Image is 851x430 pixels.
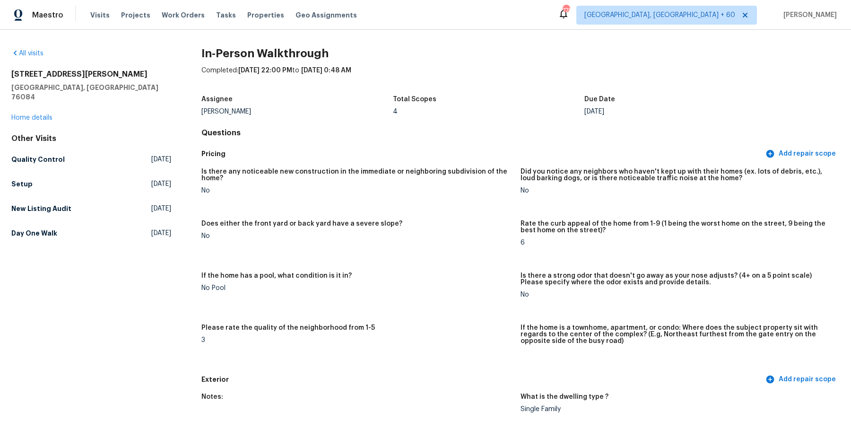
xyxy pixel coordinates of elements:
div: [DATE] [584,108,776,115]
h5: [GEOGRAPHIC_DATA], [GEOGRAPHIC_DATA] 76084 [11,83,171,102]
span: [DATE] [151,155,171,164]
h2: [STREET_ADDRESS][PERSON_NAME] [11,70,171,79]
h5: Does either the front yard or back yard have a severe slope? [201,220,402,227]
span: Projects [121,10,150,20]
div: Completed: to [201,66,840,90]
h5: Is there a strong odor that doesn't go away as your nose adjusts? (4+ on a 5 point scale) Please ... [521,272,832,286]
h5: Assignee [201,96,233,103]
span: [DATE] 22:00 PM [238,67,292,74]
span: Tasks [216,12,236,18]
a: Day One Walk[DATE] [11,225,171,242]
span: [DATE] [151,179,171,189]
a: Quality Control[DATE] [11,151,171,168]
div: No Pool [201,285,513,291]
h5: What is the dwelling type ? [521,394,608,400]
div: [PERSON_NAME] [201,108,393,115]
a: New Listing Audit[DATE] [11,200,171,217]
span: [PERSON_NAME] [780,10,837,20]
span: [GEOGRAPHIC_DATA], [GEOGRAPHIC_DATA] + 60 [584,10,735,20]
div: 6 [521,239,832,246]
a: Setup[DATE] [11,176,171,193]
h4: Questions [201,128,840,138]
div: 4 [393,108,584,115]
h5: Quality Control [11,155,65,164]
span: Visits [90,10,110,20]
h5: Pricing [201,149,764,159]
div: No [201,233,513,239]
h5: Rate the curb appeal of the home from 1-9 (1 being the worst home on the street, 9 being the best... [521,220,832,234]
div: Single Family [521,406,832,412]
span: [DATE] [151,204,171,213]
span: Add repair scope [767,374,836,386]
span: Work Orders [162,10,205,20]
h5: Setup [11,179,33,189]
span: [DATE] [151,228,171,238]
div: No [521,187,832,194]
span: Geo Assignments [295,10,357,20]
div: 3 [201,337,513,343]
button: Add repair scope [764,371,840,388]
span: Add repair scope [767,148,836,160]
div: 778 [563,6,569,15]
span: [DATE] 0:48 AM [301,67,351,74]
div: No [201,187,513,194]
h5: If the home is a townhome, apartment, or condo: Where does the subject property sit with regards ... [521,325,832,344]
h5: New Listing Audit [11,204,71,213]
a: All visits [11,50,43,57]
a: Home details [11,114,52,121]
div: Other Visits [11,134,171,143]
h5: Exterior [201,375,764,385]
h5: Did you notice any neighbors who haven't kept up with their homes (ex. lots of debris, etc.), lou... [521,168,832,182]
h5: Total Scopes [393,96,436,103]
h5: If the home has a pool, what condition is it in? [201,272,352,279]
h2: In-Person Walkthrough [201,49,840,58]
span: Maestro [32,10,63,20]
div: No [521,291,832,298]
h5: Please rate the quality of the neighborhood from 1-5 [201,325,375,331]
button: Add repair scope [764,145,840,163]
h5: Due Date [584,96,615,103]
h5: Day One Walk [11,228,57,238]
span: Properties [247,10,284,20]
h5: Notes: [201,394,223,400]
h5: Is there any noticeable new construction in the immediate or neighboring subdivision of the home? [201,168,513,182]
